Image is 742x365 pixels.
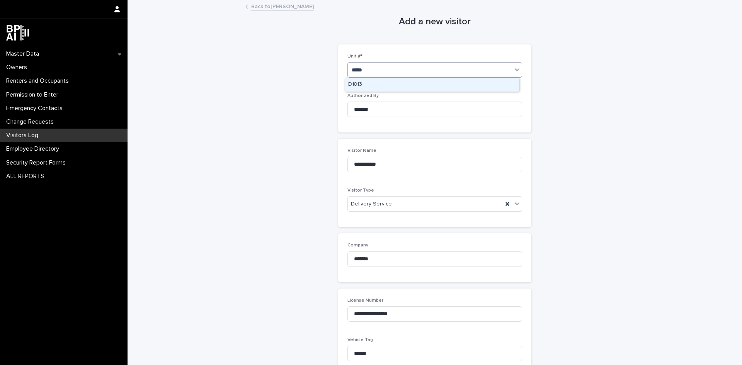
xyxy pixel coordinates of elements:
[3,91,65,98] p: Permission to Enter
[3,105,69,112] p: Emergency Contacts
[347,243,368,248] span: Company
[3,64,33,71] p: Owners
[6,25,29,41] img: dwgmcNfxSF6WIOOXiGgu
[347,54,362,59] span: Unit #
[347,298,383,303] span: License Number
[347,338,373,342] span: Vehicle Tag
[347,93,379,98] span: Authorized By
[3,132,44,139] p: Visitors Log
[351,200,392,208] span: Delivery Service
[345,78,519,92] div: D1813
[251,2,314,10] a: Back to[PERSON_NAME]
[3,50,45,58] p: Master Data
[3,159,72,166] p: Security Report Forms
[338,16,531,27] h1: Add a new visitor
[3,145,65,153] p: Employee Directory
[347,188,374,193] span: Visitor Type
[3,118,60,126] p: Change Requests
[3,173,50,180] p: ALL REPORTS
[3,77,75,85] p: Renters and Occupants
[347,148,376,153] span: Visitor Name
